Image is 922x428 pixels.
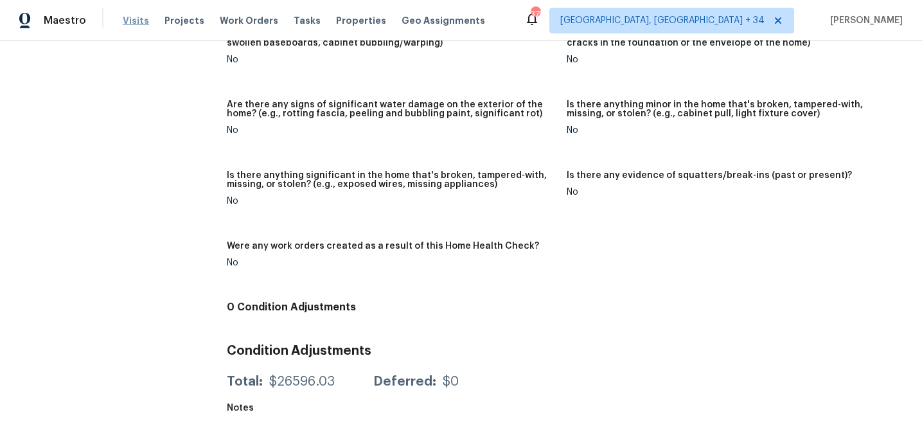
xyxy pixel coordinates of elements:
div: No [567,188,896,197]
div: 375 [531,8,540,21]
div: No [227,258,556,267]
span: Visits [123,14,149,27]
h3: Condition Adjustments [227,344,907,357]
span: [GEOGRAPHIC_DATA], [GEOGRAPHIC_DATA] + 34 [560,14,765,27]
div: No [567,126,896,135]
h5: Is there anything significant in the home that's broken, tampered-with, missing, or stolen? (e.g.... [227,171,556,189]
div: $0 [443,375,459,388]
div: No [227,126,556,135]
div: No [227,197,556,206]
span: Projects [164,14,204,27]
h5: Notes [227,404,254,413]
div: $26596.03 [269,375,335,388]
h5: Is there anything minor in the home that's broken, tampered-with, missing, or stolen? (e.g., cabi... [567,100,896,118]
h4: 0 Condition Adjustments [227,301,907,314]
div: Deferred: [373,375,436,388]
span: Tasks [294,16,321,25]
h5: Are there any signs of significant water damage on the exterior of the home? (e.g., rotting fasci... [227,100,556,118]
h5: Were any work orders created as a result of this Home Health Check? [227,242,539,251]
span: Properties [336,14,386,27]
span: Geo Assignments [402,14,485,27]
h5: Is there any evidence of squatters/break-ins (past or present)? [567,171,852,180]
span: Maestro [44,14,86,27]
div: Total: [227,375,263,388]
div: No [567,55,896,64]
span: Work Orders [220,14,278,27]
div: No [227,55,556,64]
span: [PERSON_NAME] [825,14,903,27]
